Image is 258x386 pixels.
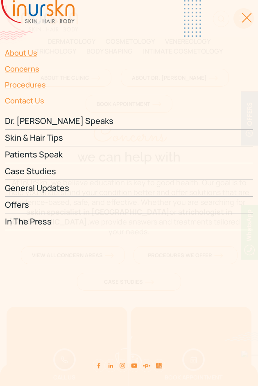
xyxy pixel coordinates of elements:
[5,197,253,213] a: Offers
[119,362,126,369] img: instagram
[5,130,253,146] a: Skin & Hair Tips
[5,93,253,109] a: Contact Us
[156,363,163,368] img: Skin-and-Hair-Clinic
[5,113,253,130] a: Dr. [PERSON_NAME] Speaks
[5,163,253,180] a: Case Studies
[5,45,253,61] a: About Us
[95,362,102,369] img: facebook
[5,77,253,93] a: Procedures
[5,180,253,197] a: General Updates
[5,213,253,230] a: In The Press
[143,362,151,370] img: sejal-saheta-dermatologist
[5,61,253,77] a: Concerns
[5,146,253,163] a: Patients Speak
[131,362,138,369] img: youtube
[107,362,114,369] img: linkedin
